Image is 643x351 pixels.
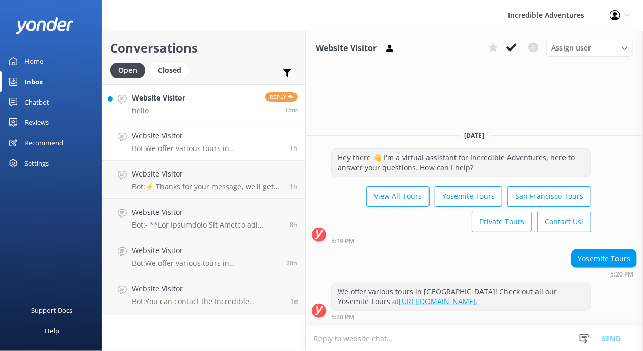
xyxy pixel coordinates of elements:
div: We offer various tours in [GEOGRAPHIC_DATA]! Check out all our Yosemite Tours at [332,283,591,310]
div: Sep 29 2025 05:20pm (UTC -07:00) America/Los_Angeles [571,270,637,278]
span: [DATE] [459,131,491,140]
p: Bot: We offer various tours in [GEOGRAPHIC_DATA]! Check out all our Yosemite Tours at [URL][DOMAI... [132,259,279,268]
span: Sep 29 2025 05:07pm (UTC -07:00) America/Los_Angeles [290,182,298,191]
a: Website VisitorhelloReply15m [102,84,305,122]
p: Bot: You can contact the Incredible Adventures team at [PHONE_NUMBER], or by emailing [EMAIL_ADDR... [132,297,283,306]
div: Sep 29 2025 05:19pm (UTC -07:00) America/Los_Angeles [331,237,591,244]
strong: 5:19 PM [331,238,354,244]
a: [URL][DOMAIN_NAME]. [399,296,478,306]
div: Reviews [24,112,49,133]
span: Sep 28 2025 10:29pm (UTC -07:00) America/Los_Angeles [286,259,298,267]
div: Help [45,320,59,341]
div: Inbox [24,71,43,92]
p: Bot: We offer various tours in [GEOGRAPHIC_DATA]! Check out all our Yosemite Tours at [URL][DOMAI... [132,144,282,153]
div: Recommend [24,133,63,153]
h4: Website Visitor [132,168,282,180]
h3: Website Visitor [316,42,377,55]
h4: Website Visitor [132,207,282,218]
div: Closed [150,63,189,78]
h4: Website Visitor [132,245,279,256]
a: Open [110,64,150,76]
h4: Website Visitor [132,283,283,294]
a: Website VisitorBot:⚡ Thanks for your message, we'll get back to you as soon as we can. You're als... [102,161,305,199]
strong: 5:20 PM [331,314,354,320]
h4: Website Visitor [132,130,282,141]
span: Sep 29 2025 06:18pm (UTC -07:00) America/Los_Angeles [285,106,298,114]
p: hello [132,106,185,115]
span: Assign user [551,42,591,54]
button: View All Tours [366,186,430,207]
a: Closed [150,64,194,76]
a: Website VisitorBot:We offer various tours in [GEOGRAPHIC_DATA]! Check out all our Yosemite Tours ... [102,237,305,275]
button: Private Tours [472,212,532,232]
p: Bot: - **Lor Ipsumdolo Sit Ametco adi Elitsedd EIUSM Temp**: Inc utla-etdo magnaaliquae adm venia... [132,220,282,230]
a: Website VisitorBot:We offer various tours in [GEOGRAPHIC_DATA]! Check out all our Yosemite Tours ... [102,122,305,161]
div: Sep 29 2025 05:20pm (UTC -07:00) America/Los_Angeles [331,313,591,320]
div: Open [110,63,145,78]
strong: 5:20 PM [610,271,633,278]
button: Yosemite Tours [435,186,502,207]
div: Assign User [546,40,633,56]
h4: Website Visitor [132,92,185,104]
div: Yosemite Tours [572,250,636,267]
img: yonder-white-logo.png [15,17,74,34]
h2: Conversations [110,38,298,58]
button: San Francisco Tours [507,186,591,207]
span: Reply [265,92,298,102]
span: Sep 29 2025 09:37am (UTC -07:00) America/Los_Angeles [290,220,298,229]
div: Chatbot [24,92,49,112]
a: Website VisitorBot:- **Lor Ipsumdolo Sit Ametco adi Elitsedd EIUSM Temp**: Inc utla-etdo magnaali... [102,199,305,237]
div: Home [24,51,43,71]
div: Settings [24,153,49,173]
div: Hey there 👋 I'm a virtual assistant for Incredible Adventures, here to answer your questions. How... [332,149,591,176]
button: Contact Us! [537,212,591,232]
span: Sep 28 2025 03:41pm (UTC -07:00) America/Los_Angeles [290,297,298,306]
p: Bot: ⚡ Thanks for your message, we'll get back to you as soon as we can. You're also welcome to k... [132,182,282,191]
span: Sep 29 2025 05:20pm (UTC -07:00) America/Los_Angeles [290,144,298,153]
a: Website VisitorBot:You can contact the Incredible Adventures team at [PHONE_NUMBER], or by emaili... [102,275,305,314]
div: Support Docs [32,300,73,320]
